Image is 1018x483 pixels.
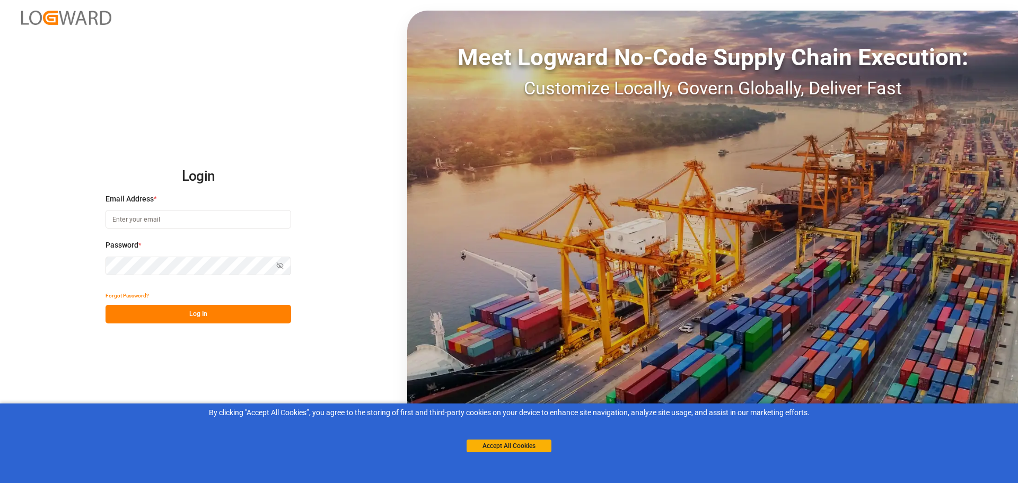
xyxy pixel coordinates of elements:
div: By clicking "Accept All Cookies”, you agree to the storing of first and third-party cookies on yo... [7,407,1011,418]
span: Password [106,240,138,251]
div: Meet Logward No-Code Supply Chain Execution: [407,40,1018,75]
div: Customize Locally, Govern Globally, Deliver Fast [407,75,1018,102]
h2: Login [106,160,291,194]
button: Accept All Cookies [467,440,551,452]
button: Log In [106,305,291,323]
span: Email Address [106,194,154,205]
button: Forgot Password? [106,286,149,305]
img: Logward_new_orange.png [21,11,111,25]
input: Enter your email [106,210,291,229]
